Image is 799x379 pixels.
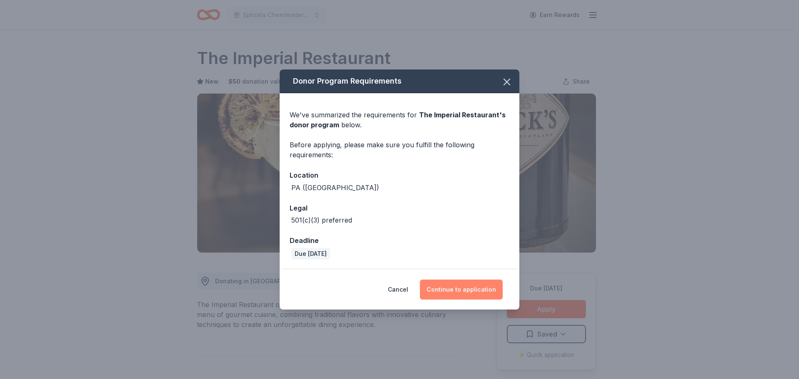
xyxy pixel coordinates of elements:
div: Legal [290,203,509,213]
div: Location [290,170,509,181]
button: Cancel [388,280,408,300]
div: Before applying, please make sure you fulfill the following requirements: [290,140,509,160]
div: Deadline [290,235,509,246]
button: Continue to application [420,280,503,300]
div: PA ([GEOGRAPHIC_DATA]) [291,183,379,193]
div: Due [DATE] [291,248,330,260]
div: Donor Program Requirements [280,69,519,93]
div: 501(c)(3) preferred [291,215,352,225]
div: We've summarized the requirements for below. [290,110,509,130]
